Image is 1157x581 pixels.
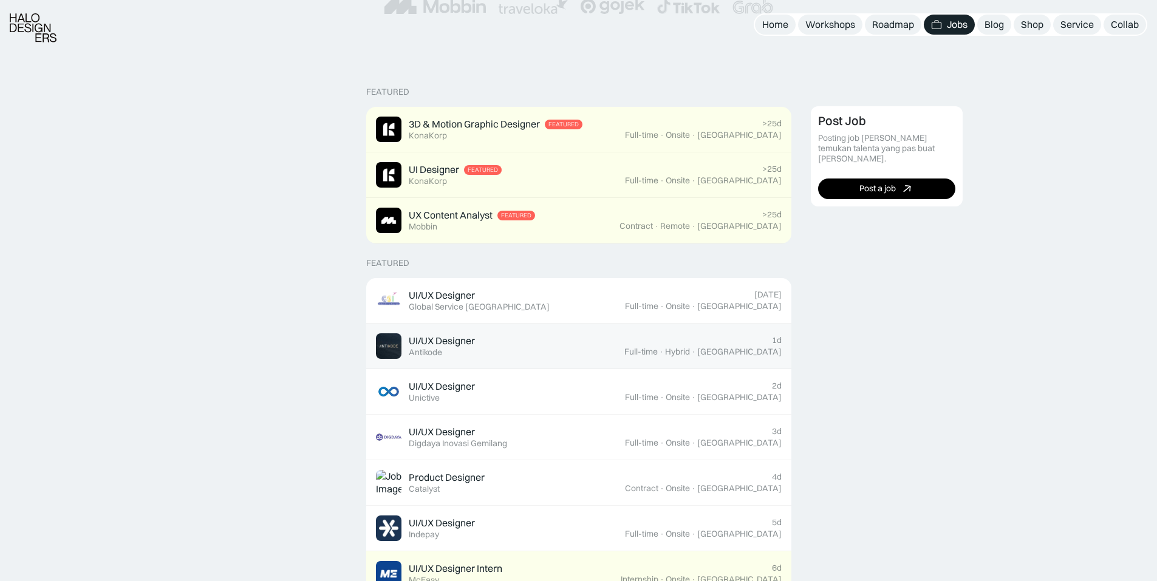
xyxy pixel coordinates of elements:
[654,221,659,231] div: ·
[625,392,658,403] div: Full-time
[366,506,791,551] a: Job ImageUI/UX DesignerIndepay5dFull-time·Onsite·[GEOGRAPHIC_DATA]
[366,152,791,198] a: Job ImageUI DesignerFeaturedKonaKorp>25dFull-time·Onsite·[GEOGRAPHIC_DATA]
[772,472,782,482] div: 4d
[666,301,690,311] div: Onsite
[772,381,782,391] div: 2d
[625,175,658,186] div: Full-time
[772,563,782,573] div: 6d
[366,107,791,152] a: Job Image3D & Motion Graphic DesignerFeaturedKonaKorp>25dFull-time·Onsite·[GEOGRAPHIC_DATA]
[666,529,690,539] div: Onsite
[805,18,855,31] div: Workshops
[1053,15,1101,35] a: Service
[977,15,1011,35] a: Blog
[625,438,658,448] div: Full-time
[409,347,442,358] div: Antikode
[697,301,782,311] div: [GEOGRAPHIC_DATA]
[409,380,475,393] div: UI/UX Designer
[468,166,498,174] div: Featured
[665,347,690,357] div: Hybrid
[691,347,696,357] div: ·
[666,438,690,448] div: Onsite
[619,221,653,231] div: Contract
[660,175,664,186] div: ·
[1060,18,1094,31] div: Service
[660,130,664,140] div: ·
[691,438,696,448] div: ·
[762,118,782,129] div: >25d
[660,392,664,403] div: ·
[697,130,782,140] div: [GEOGRAPHIC_DATA]
[859,183,896,194] div: Post a job
[409,131,447,141] div: KonaKorp
[376,379,401,404] img: Job Image
[366,278,791,324] a: Job ImageUI/UX DesignerGlobal Service [GEOGRAPHIC_DATA][DATE]Full-time·Onsite·[GEOGRAPHIC_DATA]
[366,324,791,369] a: Job ImageUI/UX DesignerAntikode1dFull-time·Hybrid·[GEOGRAPHIC_DATA]
[818,178,955,199] a: Post a job
[985,18,1004,31] div: Blog
[409,335,475,347] div: UI/UX Designer
[865,15,921,35] a: Roadmap
[666,483,690,494] div: Onsite
[691,392,696,403] div: ·
[697,175,782,186] div: [GEOGRAPHIC_DATA]
[666,175,690,186] div: Onsite
[376,515,401,541] img: Job Image
[409,302,550,312] div: Global Service [GEOGRAPHIC_DATA]
[548,121,579,128] div: Featured
[772,335,782,345] div: 1d
[660,301,664,311] div: ·
[409,209,493,222] div: UX Content Analyst
[697,438,782,448] div: [GEOGRAPHIC_DATA]
[947,18,968,31] div: Jobs
[697,392,782,403] div: [GEOGRAPHIC_DATA]
[1111,18,1139,31] div: Collab
[691,301,696,311] div: ·
[409,517,475,529] div: UI/UX Designer
[772,517,782,528] div: 5d
[691,483,696,494] div: ·
[376,288,401,313] img: Job Image
[691,130,696,140] div: ·
[660,529,664,539] div: ·
[762,18,788,31] div: Home
[818,133,955,163] div: Posting job [PERSON_NAME] temukan talenta yang pas buat [PERSON_NAME].
[376,424,401,450] img: Job Image
[697,221,782,231] div: [GEOGRAPHIC_DATA]
[625,529,658,539] div: Full-time
[691,175,696,186] div: ·
[376,162,401,188] img: Job Image
[625,130,658,140] div: Full-time
[666,130,690,140] div: Onsite
[409,471,485,484] div: Product Designer
[366,258,409,268] div: Featured
[409,438,507,449] div: Digdaya Inovasi Gemilang
[376,117,401,142] img: Job Image
[872,18,914,31] div: Roadmap
[409,176,447,186] div: KonaKorp
[409,393,440,403] div: Unictive
[691,529,696,539] div: ·
[625,301,658,311] div: Full-time
[409,562,502,575] div: UI/UX Designer Intern
[624,347,658,357] div: Full-time
[501,212,531,219] div: Featured
[754,290,782,300] div: [DATE]
[409,163,459,176] div: UI Designer
[660,221,690,231] div: Remote
[762,209,782,220] div: >25d
[366,415,791,460] a: Job ImageUI/UX DesignerDigdaya Inovasi Gemilang3dFull-time·Onsite·[GEOGRAPHIC_DATA]
[818,114,866,128] div: Post Job
[1021,18,1043,31] div: Shop
[376,208,401,233] img: Job Image
[762,164,782,174] div: >25d
[409,118,540,131] div: 3D & Motion Graphic Designer
[409,426,475,438] div: UI/UX Designer
[798,15,862,35] a: Workshops
[697,483,782,494] div: [GEOGRAPHIC_DATA]
[924,15,975,35] a: Jobs
[376,470,401,495] img: Job Image
[366,87,409,97] div: Featured
[625,483,658,494] div: Contract
[376,333,401,359] img: Job Image
[755,15,796,35] a: Home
